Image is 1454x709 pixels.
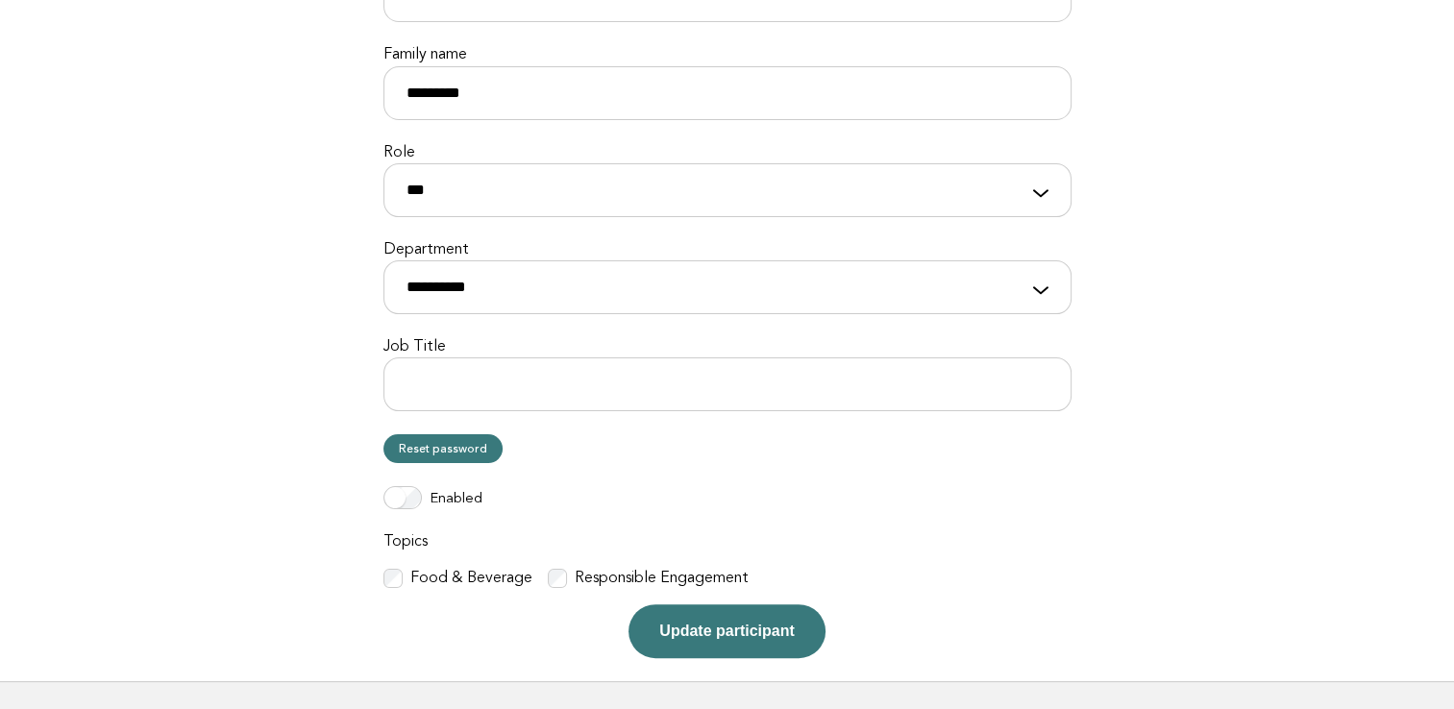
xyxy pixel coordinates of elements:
label: Topics [383,532,1072,552]
label: Enabled [430,490,482,509]
label: Responsible Engagement [575,569,749,589]
button: Update participant [628,604,825,658]
label: Department [383,240,1072,260]
label: Food & Beverage [410,569,532,589]
a: Reset password [383,434,503,463]
label: Role [383,143,1072,163]
label: Family name [383,45,1072,65]
label: Job Title [383,337,1072,357]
